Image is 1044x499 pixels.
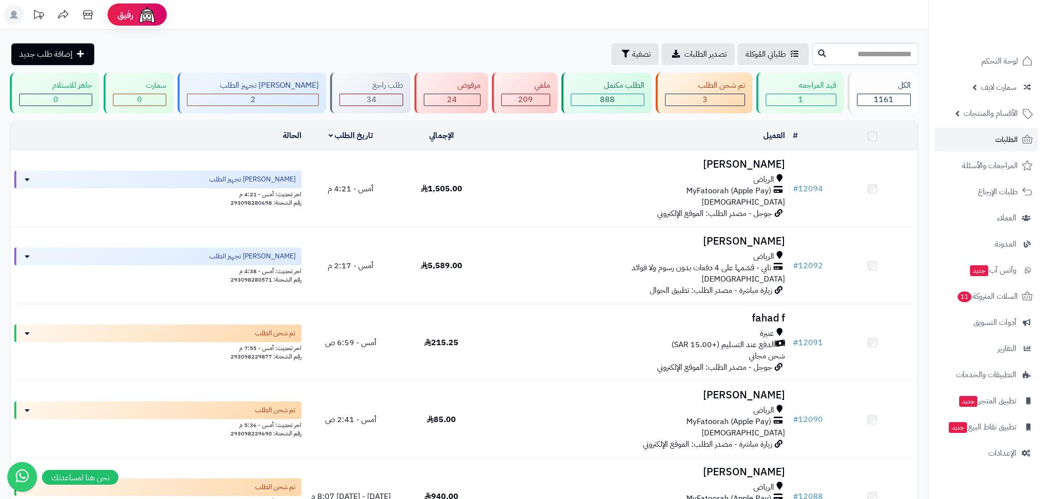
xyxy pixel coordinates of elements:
span: [PERSON_NAME] تجهيز الطلب [209,175,296,184]
a: ملغي 209 [490,72,559,113]
span: رقم الشحنة: 293098229877 [230,352,301,361]
div: اخر تحديث: أمس - 7:55 م [14,342,301,353]
span: 1 [798,94,803,106]
div: 0 [113,94,166,106]
span: جوجل - مصدر الطلب: الموقع الإلكتروني [657,208,772,219]
span: طلباتي المُوكلة [746,48,786,60]
span: 215.25 [424,337,458,349]
a: الطلب مكتمل 888 [559,72,654,113]
a: تاريخ الطلب [329,130,373,142]
span: الأقسام والمنتجات [964,107,1018,120]
a: العملاء [934,206,1038,230]
div: اخر تحديث: أمس - 4:38 م [14,265,301,276]
a: تطبيق المتجرجديد [934,389,1038,413]
span: تطبيق المتجر [958,394,1016,408]
a: المدونة [934,232,1038,256]
span: 34 [367,94,376,106]
img: ai-face.png [137,5,157,25]
a: العميل [763,130,785,142]
span: MyFatoorah (Apple Pay) [686,185,771,197]
div: اخر تحديث: أمس - 4:21 م [14,188,301,199]
span: أمس - 2:41 ص [325,414,376,426]
span: 0 [137,94,142,106]
span: تم شحن الطلب [255,482,296,492]
span: 888 [600,94,615,106]
h3: [PERSON_NAME] [491,390,785,401]
span: [DEMOGRAPHIC_DATA] [702,273,785,285]
div: مرفوض [424,80,480,91]
span: # [793,260,798,272]
span: المدونة [995,237,1016,251]
span: 5,589.00 [421,260,462,272]
span: شحن مجاني [749,350,785,362]
a: تحديثات المنصة [26,5,51,27]
span: طلبات الإرجاع [978,185,1018,199]
span: زيارة مباشرة - مصدر الطلب: الموقع الإلكتروني [643,438,772,450]
div: 209 [502,94,550,106]
a: وآتس آبجديد [934,258,1038,282]
div: تم شحن الطلب [665,80,745,91]
span: رقم الشحنة: 293098280571 [230,275,301,284]
span: جوجل - مصدر الطلب: الموقع الإلكتروني [657,361,772,373]
a: #12094 [793,183,823,195]
div: 24 [424,94,480,106]
a: [PERSON_NAME] تجهيز الطلب 2 [176,72,328,113]
a: # [793,130,798,142]
a: سمارت 0 [102,72,176,113]
img: logo-2.png [977,28,1035,48]
span: لوحة التحكم [981,54,1018,68]
a: الحالة [283,130,301,142]
div: اخر تحديث: أمس - 5:36 م [14,419,301,429]
span: تابي - قسّمها على 4 دفعات بدون رسوم ولا فوائد [632,262,771,274]
span: الرياض [753,174,774,185]
span: الرياض [753,405,774,416]
span: 24 [447,94,457,106]
a: إضافة طلب جديد [11,43,94,65]
a: لوحة التحكم [934,49,1038,73]
a: أدوات التسويق [934,311,1038,334]
span: 1161 [874,94,894,106]
span: الإعدادات [988,446,1016,460]
span: السلات المتروكة [957,289,1018,303]
span: # [793,337,798,349]
div: طلب راجع [339,80,403,91]
h3: [PERSON_NAME] [491,159,785,170]
span: الدفع عند التسليم (+15.00 SAR) [671,339,775,351]
span: تصفية [632,48,651,60]
h3: [PERSON_NAME] [491,236,785,247]
div: الطلب مكتمل [571,80,644,91]
div: جاهز للاستلام [19,80,92,91]
span: تم شحن الطلب [255,328,296,338]
div: قيد المراجعه [766,80,836,91]
a: تطبيق نقاط البيعجديد [934,415,1038,439]
span: 0 [53,94,58,106]
a: الإجمالي [429,130,454,142]
a: #12090 [793,414,823,426]
div: ملغي [501,80,550,91]
a: طلباتي المُوكلة [738,43,809,65]
span: جديد [970,265,988,276]
div: 3 [666,94,745,106]
span: 85.00 [427,414,456,426]
span: الرياض [753,251,774,262]
span: أمس - 6:59 ص [325,337,376,349]
div: الكل [857,80,911,91]
a: السلات المتروكة11 [934,285,1038,308]
span: رقم الشحنة: 293098280698 [230,198,301,207]
span: وآتس آب [969,263,1016,277]
span: التطبيقات والخدمات [956,368,1016,382]
div: 888 [571,94,644,106]
a: #12092 [793,260,823,272]
a: #12091 [793,337,823,349]
h3: [PERSON_NAME] [491,466,785,478]
a: الكل1161 [846,72,920,113]
span: رقم الشحنة: 293098229690 [230,429,301,438]
a: التقارير [934,337,1038,360]
span: العملاء [997,211,1016,225]
span: سمارت لايف [981,80,1016,94]
span: المراجعات والأسئلة [962,159,1018,173]
a: قيد المراجعه 1 [754,72,846,113]
span: [DEMOGRAPHIC_DATA] [702,196,785,208]
span: زيارة مباشرة - مصدر الطلب: تطبيق الجوال [650,285,772,296]
a: الإعدادات [934,441,1038,465]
